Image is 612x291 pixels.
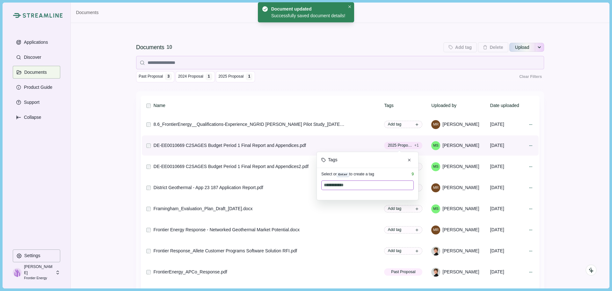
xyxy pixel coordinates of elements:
button: Settings [13,249,60,262]
div: District Geothermal - App 23 187 Application Report.pdf [154,184,263,191]
span: 2025 Proposal [388,142,412,148]
button: See more options [535,42,544,52]
p: Documents [22,70,47,75]
span: [PERSON_NAME] [442,205,479,212]
button: Expand [13,111,60,124]
div: DE-EE0010669 C2SAGES Budget Period 1 Final Report and Appendices2.pdf [154,163,309,170]
button: Applications [13,36,60,49]
img: Streamline Climate Logo [13,13,21,18]
p: Product Guide [22,85,53,90]
button: 2025 Proposal+1 [384,142,422,149]
p: Applications [22,40,48,45]
button: Add tag [384,247,422,255]
span: Past Proposal [391,269,415,275]
div: DE-EE0010669 C2SAGES Budget Period 1 Final Report and Appendices.pdf [154,142,306,149]
th: Uploaded by [430,98,489,113]
p: Frontier Energy [24,276,53,281]
span: [PERSON_NAME] [442,142,479,149]
div: Megan Raisle [433,186,439,189]
span: [PERSON_NAME] [442,184,479,191]
p: Collapse [22,115,41,120]
span: [PERSON_NAME] [442,121,479,128]
div: 10 [167,43,172,51]
button: Support [13,96,60,109]
div: Frontier Response_Allete Customer Programs Software Solution RFI.pdf [154,248,297,254]
div: [DATE] [490,161,525,172]
img: Helena Merk [431,247,440,256]
div: Documents [136,43,164,51]
span: 2024 Proposal [178,74,203,80]
button: Add tag [384,226,422,234]
span: Add tag [388,227,401,233]
div: [DATE] [490,203,525,214]
button: 2025 Proposal 1 [216,71,255,82]
button: 2024 Proposal 1 [176,71,215,82]
button: Discover [13,51,60,64]
th: Tags [383,98,430,113]
button: Close [346,4,353,10]
div: [DATE] [490,224,525,235]
span: [PERSON_NAME] [442,248,479,254]
button: Delete [478,42,508,52]
button: Add tag [443,42,477,52]
p: Discover [22,55,41,60]
span: 2025 Proposal [218,74,244,80]
img: profile picture [13,268,22,277]
p: [PERSON_NAME] [24,264,53,276]
div: [DATE] [490,140,525,151]
span: [PERSON_NAME] [442,269,479,275]
div: Framingham_Evaluation_Plan_Draft_[DATE].docx [154,205,253,212]
a: Settings [13,249,60,264]
img: Streamline Climate Logo [23,13,63,18]
span: Add tag [388,121,401,127]
div: Megan Raisle [433,123,439,126]
div: Marian Stone [433,165,439,168]
button: Add tag [384,121,422,128]
div: Marian Stone [433,144,439,147]
button: Add tag [384,205,422,212]
div: FrontierEnergy_APCo_Response.pdf [154,269,227,275]
div: 1 [247,74,251,78]
div: [DATE] [490,182,525,193]
p: Support [22,100,40,105]
div: 8.6_FrontierEnergy__Qualifications-Experience_NGRID [PERSON_NAME] Pilot Study_[DATE].docx [154,121,345,128]
div: Frontier Energy Response - Networked Geothermal Market Potential.docx [154,226,300,233]
div: [DATE] [490,245,525,257]
div: Marian Stone [433,207,439,211]
button: Upload [509,42,535,52]
div: [DATE] [490,119,525,130]
button: Clear Filters [517,71,544,82]
th: Name [152,98,383,113]
button: Product Guide [13,81,60,94]
div: Successfully saved document details! [271,12,346,19]
div: [DATE] [490,266,525,278]
span: + 1 [414,142,419,148]
img: Helena Merk [431,268,440,277]
a: Streamline Climate LogoStreamline Climate Logo [13,13,60,18]
th: Date uploaded [489,98,525,113]
button: Documents [13,66,60,79]
div: Document updated [271,6,343,12]
button: Past Proposal [384,268,422,276]
a: Documents [76,9,98,16]
span: Past Proposal [139,74,163,80]
p: Settings [22,253,40,258]
div: 1 [207,74,211,78]
button: Past Proposal 3 [136,71,174,82]
div: Megan Raisle [433,228,439,232]
div: 3 [166,74,171,78]
span: Add tag [388,206,401,211]
span: [PERSON_NAME] [442,163,479,170]
span: [PERSON_NAME] [442,226,479,233]
span: Add tag [388,248,401,254]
